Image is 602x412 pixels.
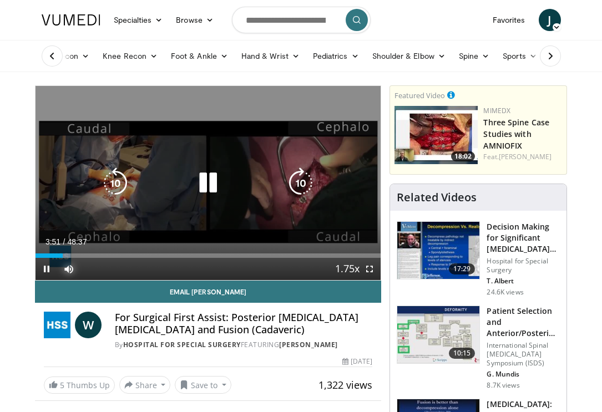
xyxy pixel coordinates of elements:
p: G. Mundis [487,370,560,379]
p: T. Albert [487,277,560,286]
a: Knee Recon [96,45,164,67]
img: Hospital for Special Surgery [44,312,70,338]
a: Browse [169,9,220,31]
a: W [75,312,102,338]
a: 10:15 Patient Selection and Anterior/Posterior Approach for Spinal Deformi… International Spinal ... [397,306,560,390]
button: Mute [58,258,80,280]
span: 48:37 [67,237,87,246]
p: 8.7K views [487,381,519,390]
small: Featured Video [394,90,445,100]
a: Foot & Ankle [164,45,235,67]
h3: Decision Making for Significant [MEDICAL_DATA] [MEDICAL_DATA] [487,221,560,255]
span: 18:02 [451,151,475,161]
a: Hand & Wrist [235,45,306,67]
a: Pediatrics [306,45,366,67]
video-js: Video Player [36,86,381,280]
span: / [63,237,65,246]
a: [PERSON_NAME] [499,152,552,161]
a: Shoulder & Elbow [366,45,452,67]
a: Favorites [486,9,532,31]
a: Specialties [107,9,170,31]
div: By FEATURING [115,340,373,350]
span: 17:29 [449,263,475,274]
span: 3:51 [45,237,60,246]
h4: For Surgical First Assist: Posterior [MEDICAL_DATA] [MEDICAL_DATA] and Fusion (Cadaveric) [115,312,373,335]
p: International Spinal [MEDICAL_DATA] Symposium (ISDS) [487,341,560,368]
p: Hospital for Special Surgery [487,257,560,274]
div: [DATE] [342,357,372,367]
div: Feat. [483,152,562,162]
img: beefc228-5859-4966-8bc6-4c9aecbbf021.150x105_q85_crop-smart_upscale.jpg [397,306,479,364]
img: 316497_0000_1.png.150x105_q85_crop-smart_upscale.jpg [397,222,479,279]
a: J [539,9,561,31]
a: Email [PERSON_NAME] [35,281,382,303]
img: 34c974b5-e942-4b60-b0f4-1f83c610957b.150x105_q85_crop-smart_upscale.jpg [394,106,478,164]
button: Save to [175,376,231,394]
button: Pause [36,258,58,280]
a: MIMEDX [483,106,510,115]
a: [PERSON_NAME] [279,340,338,349]
div: Progress Bar [36,253,381,258]
a: 18:02 [394,106,478,164]
h3: Patient Selection and Anterior/Posterior Approach for Spinal Deformi… [487,306,560,339]
a: Three Spine Case Studies with AMNIOFIX [483,117,549,151]
a: Hospital for Special Surgery [123,340,241,349]
p: 24.6K views [487,288,523,297]
a: 17:29 Decision Making for Significant [MEDICAL_DATA] [MEDICAL_DATA] Hospital for Special Surgery ... [397,221,560,297]
span: 5 [60,380,64,390]
h4: Related Videos [397,191,477,204]
span: 1,322 views [318,378,372,391]
a: 5 Thumbs Up [44,377,115,394]
button: Fullscreen [358,258,381,280]
a: Sports [496,45,544,67]
button: Share [119,376,171,394]
input: Search topics, interventions [232,7,371,33]
span: 10:15 [449,348,475,359]
a: Spine [452,45,496,67]
img: VuMedi Logo [42,14,100,26]
button: Playback Rate [336,258,358,280]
